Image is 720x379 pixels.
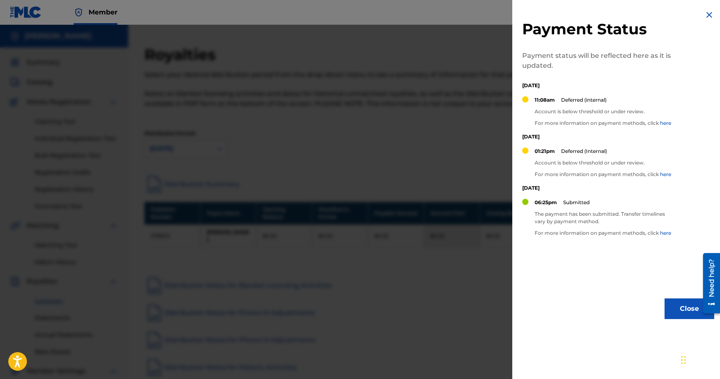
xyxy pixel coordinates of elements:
[74,7,84,17] img: Top Rightsholder
[535,119,671,127] p: For more information on payment methods, click
[89,7,118,17] span: Member
[679,339,720,379] iframe: Chat Widget
[535,96,555,104] p: 11:08am
[535,229,675,237] p: For more information on payment methods, click
[522,20,675,38] h2: Payment Status
[660,120,671,126] a: here
[535,108,671,115] p: Account is below threshold or under review.
[563,199,590,206] p: Submitted
[522,51,675,71] p: Payment status will be reflected here as it is updated.
[561,148,607,155] p: Deferred (Internal)
[535,148,555,155] p: 01:21pm
[535,210,675,225] p: The payment has been submitted. Transfer timelines vary by payment method.
[535,159,671,167] p: Account is below threshold or under review.
[10,6,42,18] img: MLC Logo
[665,298,714,319] button: Close
[660,230,671,236] a: here
[522,133,675,141] p: [DATE]
[561,96,607,104] p: Deferred (internal)
[660,171,671,177] a: here
[535,171,671,178] p: For more information on payment methods, click
[681,348,686,372] div: Drag
[522,82,675,89] p: [DATE]
[535,199,557,206] p: 06:25pm
[522,184,675,192] p: [DATE]
[697,250,720,316] iframe: Resource Center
